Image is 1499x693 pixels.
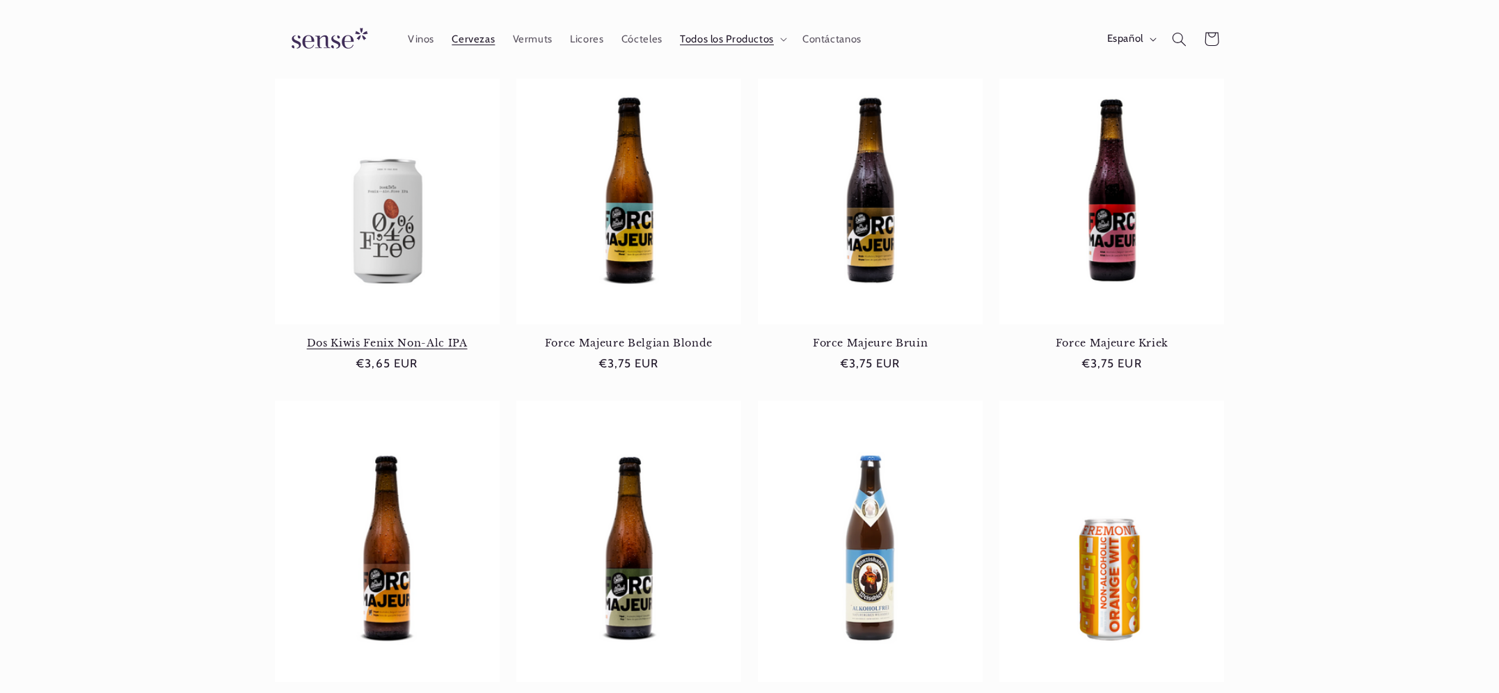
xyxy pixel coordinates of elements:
button: Español [1098,25,1163,53]
span: Vinos [408,33,434,46]
img: Sense [275,19,379,59]
span: Cervezas [452,33,495,46]
a: Force Majeure Belgian Blonde [516,337,741,349]
a: Vermuts [504,24,562,54]
span: Español [1107,32,1143,47]
a: Licores [562,24,613,54]
a: Cervezas [443,24,504,54]
summary: Todos los Productos [671,24,793,54]
a: Cócteles [612,24,671,54]
span: Todos los Productos [680,33,774,46]
a: Contáctanos [793,24,870,54]
a: Sense [269,14,385,65]
a: Force Majeure Bruin [758,337,983,349]
a: Force Majeure Kriek [999,337,1224,349]
span: Contáctanos [802,33,862,46]
span: Licores [570,33,603,46]
a: Dos Kiwis Fenix Non-Alc IPA [275,337,500,349]
summary: Búsqueda [1163,23,1195,55]
span: Vermuts [513,33,553,46]
a: Vinos [399,24,443,54]
span: Cócteles [621,33,663,46]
